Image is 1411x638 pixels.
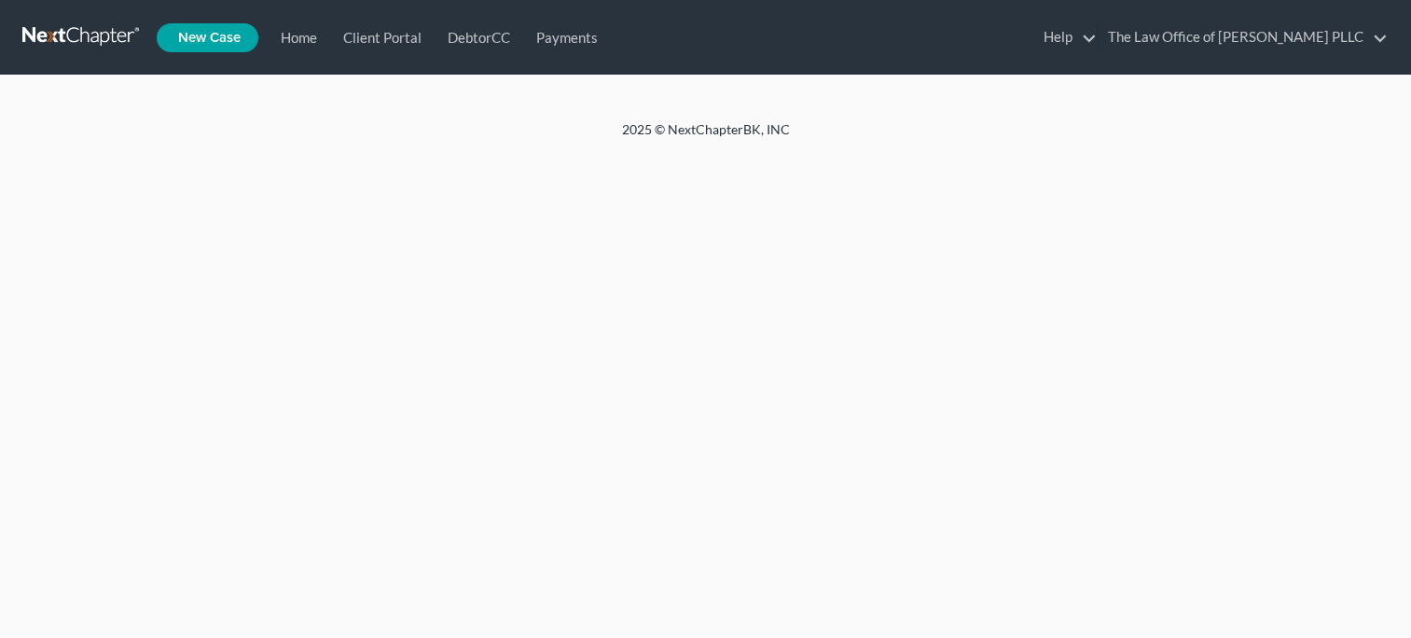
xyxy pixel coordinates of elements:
a: DebtorCC [431,21,519,54]
a: Payments [519,21,607,54]
a: The Law Office of [PERSON_NAME] PLLC [1099,21,1388,54]
div: 2025 © NextChapterBK, INC [174,120,1238,154]
new-legal-case-button: New Case [157,23,258,52]
a: Client Portal [326,21,431,54]
a: Help [1034,21,1097,54]
a: Home [264,21,326,54]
